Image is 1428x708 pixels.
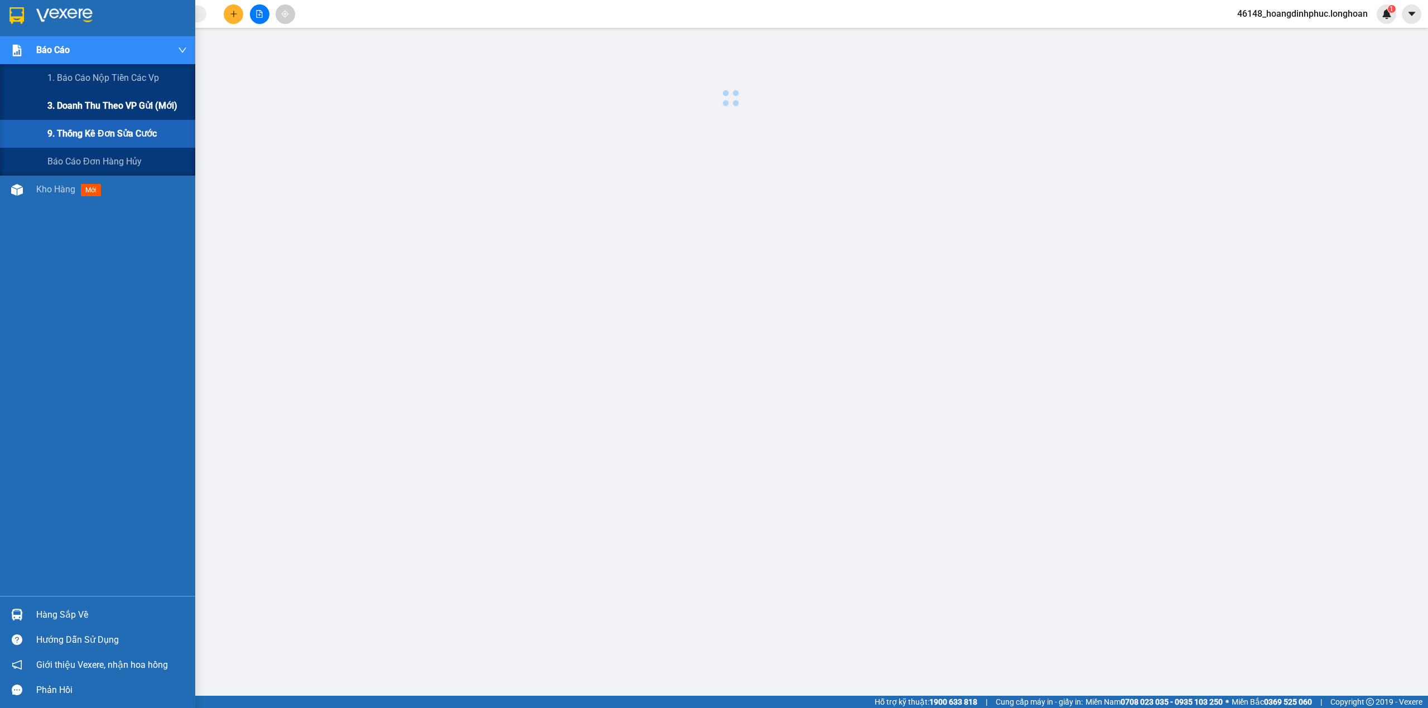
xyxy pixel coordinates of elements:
[986,696,987,708] span: |
[11,184,23,196] img: warehouse-icon
[12,634,22,645] span: question-circle
[1320,696,1322,708] span: |
[47,127,157,140] span: 9. Thống kê đơn sửa cước
[25,16,186,42] strong: BIÊN NHẬN VẬN CHUYỂN BẢO AN EXPRESS
[1407,9,1417,19] span: caret-down
[81,184,101,196] span: mới
[1264,697,1312,706] strong: 0369 525 060
[9,7,24,24] img: logo-vxr
[36,682,187,699] div: Phản hồi
[1366,698,1374,706] span: copyright
[224,4,243,24] button: plus
[1382,9,1392,19] img: icon-new-feature
[276,4,295,24] button: aim
[36,184,75,195] span: Kho hàng
[1226,700,1229,704] span: ⚪️
[12,659,22,670] span: notification
[1232,696,1312,708] span: Miền Bắc
[1390,5,1393,13] span: 1
[281,10,289,18] span: aim
[36,632,187,648] div: Hướng dẫn sử dụng
[47,99,177,113] span: 3. Doanh Thu theo VP Gửi (mới)
[1086,696,1223,708] span: Miền Nam
[996,696,1083,708] span: Cung cấp máy in - giấy in:
[1228,7,1377,21] span: 46148_hoangdinhphuc.longhoan
[1388,5,1396,13] sup: 1
[47,154,142,168] span: Báo cáo đơn hàng hủy
[230,10,238,18] span: plus
[26,66,186,109] span: [PHONE_NUMBER] - [DOMAIN_NAME]
[929,697,977,706] strong: 1900 633 818
[250,4,269,24] button: file-add
[11,609,23,620] img: warehouse-icon
[1121,697,1223,706] strong: 0708 023 035 - 0935 103 250
[22,45,189,63] strong: (Công Ty TNHH Chuyển Phát Nhanh Bảo An - MST: 0109597835)
[875,696,977,708] span: Hỗ trợ kỹ thuật:
[36,658,168,672] span: Giới thiệu Vexere, nhận hoa hồng
[12,685,22,695] span: message
[255,10,263,18] span: file-add
[47,71,159,85] span: 1. Báo cáo nộp tiền các vp
[178,46,187,55] span: down
[36,607,187,623] div: Hàng sắp về
[36,43,70,57] span: Báo cáo
[1402,4,1421,24] button: caret-down
[11,45,23,56] img: solution-icon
